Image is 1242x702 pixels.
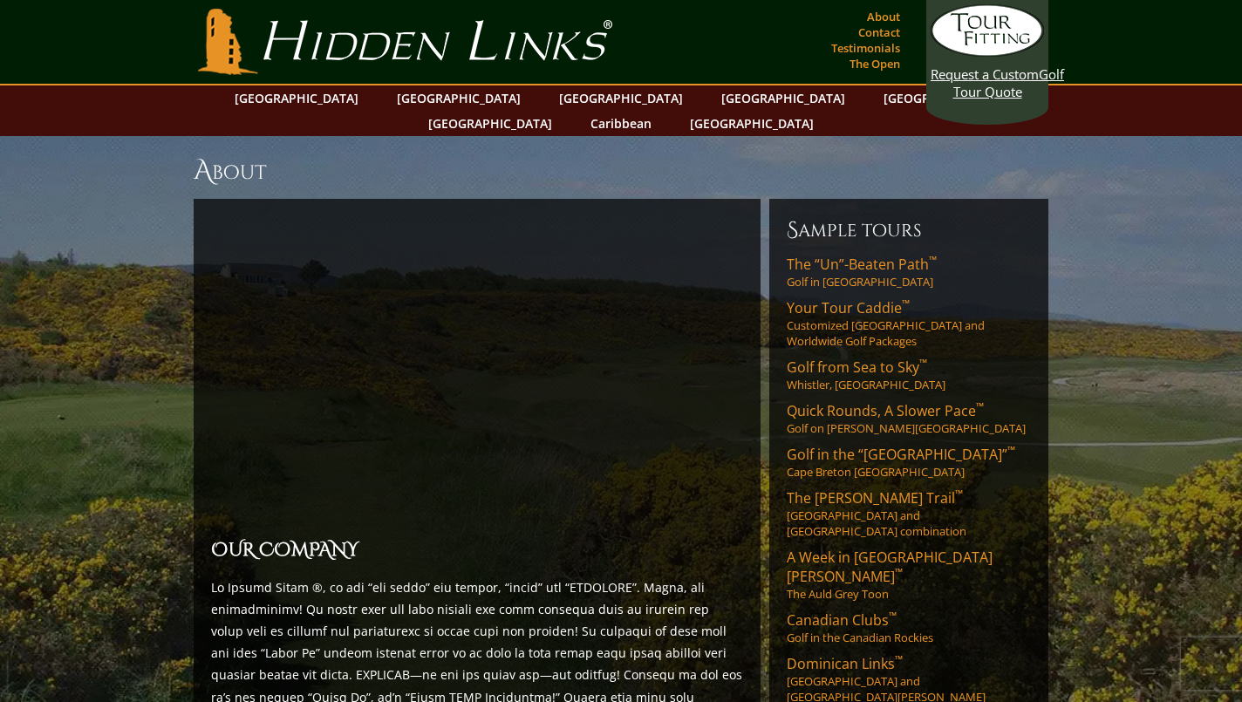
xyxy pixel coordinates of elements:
[211,227,743,526] iframe: Why-Sir-Nick-joined-Hidden-Links
[787,401,984,420] span: Quick Rounds, A Slower Pace
[420,111,561,136] a: [GEOGRAPHIC_DATA]
[582,111,660,136] a: Caribbean
[787,358,927,377] span: Golf from Sea to Sky
[854,20,904,44] a: Contact
[929,253,937,268] sup: ™
[919,356,927,371] sup: ™
[787,548,993,586] span: A Week in [GEOGRAPHIC_DATA][PERSON_NAME]
[388,85,529,111] a: [GEOGRAPHIC_DATA]
[787,298,1031,349] a: Your Tour Caddie™Customized [GEOGRAPHIC_DATA] and Worldwide Golf Packages
[902,296,910,311] sup: ™
[787,358,1031,392] a: Golf from Sea to Sky™Whistler, [GEOGRAPHIC_DATA]
[787,255,937,274] span: The “Un”-Beaten Path
[787,298,910,317] span: Your Tour Caddie
[875,85,1016,111] a: [GEOGRAPHIC_DATA]
[226,85,367,111] a: [GEOGRAPHIC_DATA]
[976,399,984,414] sup: ™
[211,536,743,566] h2: OUR COMPANY
[787,255,1031,290] a: The “Un”-Beaten Path™Golf in [GEOGRAPHIC_DATA]
[787,445,1031,480] a: Golf in the “[GEOGRAPHIC_DATA]”™Cape Breton [GEOGRAPHIC_DATA]
[787,548,1031,602] a: A Week in [GEOGRAPHIC_DATA][PERSON_NAME]™The Auld Grey Toon
[681,111,822,136] a: [GEOGRAPHIC_DATA]
[194,153,1048,188] h1: About
[895,565,903,580] sup: ™
[787,610,1031,645] a: Canadian Clubs™Golf in the Canadian Rockies
[931,4,1044,100] a: Request a CustomGolf Tour Quote
[1007,443,1015,458] sup: ™
[827,36,904,60] a: Testimonials
[787,401,1031,436] a: Quick Rounds, A Slower Pace™Golf on [PERSON_NAME][GEOGRAPHIC_DATA]
[787,216,1031,244] h6: Sample Tours
[931,65,1039,83] span: Request a Custom
[787,610,897,630] span: Canadian Clubs
[787,654,903,673] span: Dominican Links
[845,51,904,76] a: The Open
[550,85,692,111] a: [GEOGRAPHIC_DATA]
[895,652,903,667] sup: ™
[787,488,963,508] span: The [PERSON_NAME] Trail
[955,487,963,501] sup: ™
[787,488,1031,539] a: The [PERSON_NAME] Trail™[GEOGRAPHIC_DATA] and [GEOGRAPHIC_DATA] combination
[889,609,897,624] sup: ™
[713,85,854,111] a: [GEOGRAPHIC_DATA]
[787,445,1015,464] span: Golf in the “[GEOGRAPHIC_DATA]”
[863,4,904,29] a: About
